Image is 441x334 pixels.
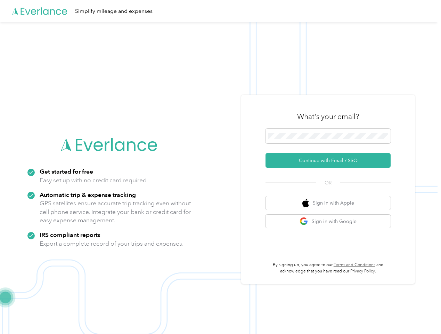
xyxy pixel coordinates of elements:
strong: Get started for free [40,168,93,175]
button: apple logoSign in with Apple [266,196,391,210]
p: By signing up, you agree to our and acknowledge that you have read our . [266,262,391,274]
a: Terms and Conditions [334,262,375,268]
span: OR [316,179,340,186]
div: Simplify mileage and expenses [75,7,153,16]
strong: IRS compliant reports [40,231,100,238]
img: apple logo [302,199,309,207]
p: Export a complete record of your trips and expenses. [40,239,183,248]
a: Privacy Policy [350,269,375,274]
p: Easy set up with no credit card required [40,176,147,185]
strong: Automatic trip & expense tracking [40,191,136,198]
img: google logo [300,217,308,226]
button: google logoSign in with Google [266,215,391,228]
button: Continue with Email / SSO [266,153,391,168]
p: GPS satellites ensure accurate trip tracking even without cell phone service. Integrate your bank... [40,199,191,225]
h3: What's your email? [297,112,359,121]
